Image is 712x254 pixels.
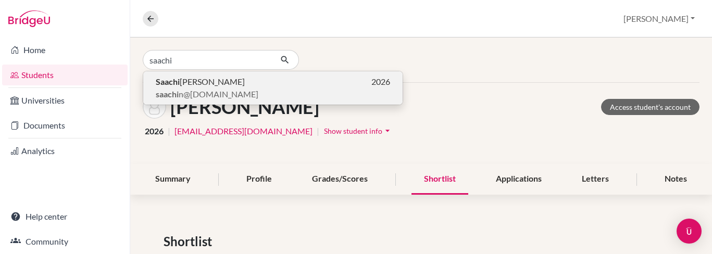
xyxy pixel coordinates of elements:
[2,206,128,227] a: Help center
[619,9,699,29] button: [PERSON_NAME]
[569,164,621,195] div: Letters
[299,164,380,195] div: Grades/Scores
[2,40,128,60] a: Home
[143,95,166,119] img: Martin Paul CESBERT's avatar
[323,123,393,139] button: Show student infoarrow_drop_down
[371,75,390,88] span: 2026
[652,164,699,195] div: Notes
[382,125,393,136] i: arrow_drop_down
[170,96,319,118] h1: [PERSON_NAME]
[156,75,245,88] span: [PERSON_NAME]
[2,141,128,161] a: Analytics
[164,232,216,251] span: Shortlist
[156,89,179,99] b: saachi
[143,71,403,105] button: Saachi[PERSON_NAME]2026saachin@[DOMAIN_NAME]
[168,125,170,137] span: |
[156,77,180,86] b: Saachi
[2,231,128,252] a: Community
[2,90,128,111] a: Universities
[143,50,272,70] input: Find student by name...
[174,125,313,137] a: [EMAIL_ADDRESS][DOMAIN_NAME]
[677,219,702,244] div: Open Intercom Messenger
[324,126,382,135] span: Show student info
[156,88,258,100] span: n@[DOMAIN_NAME]
[2,65,128,85] a: Students
[483,164,554,195] div: Applications
[2,115,128,136] a: Documents
[601,99,699,115] a: Access student's account
[317,125,319,137] span: |
[8,10,50,27] img: Bridge-U
[145,125,164,137] span: 2026
[143,164,203,195] div: Summary
[411,164,468,195] div: Shortlist
[234,164,284,195] div: Profile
